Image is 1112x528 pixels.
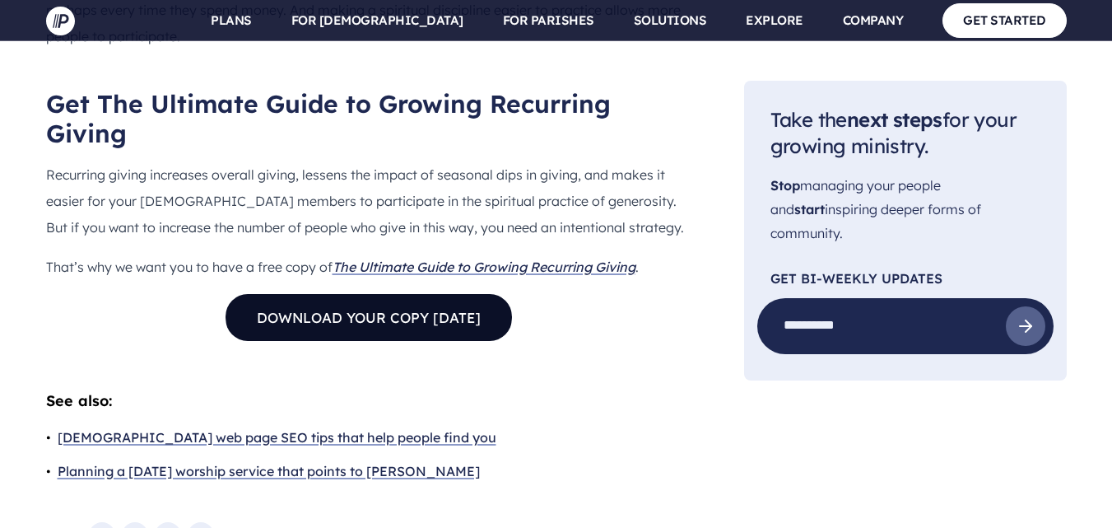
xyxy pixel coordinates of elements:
[46,254,691,280] p: That’s why we want you to have a free copy of .
[770,107,1017,159] span: Take the for your growing ministry.
[847,107,942,132] span: next steps
[46,161,691,241] p: Recurring giving increases overall giving, lessens the impact of seasonal dips in giving, and mak...
[794,201,825,217] span: start
[46,89,691,148] h2: Get The Ultimate Guide to Growing Recurring Giving
[225,293,513,342] a: DOWNLOAD YOUR COPY [DATE]
[58,460,480,484] a: Planning a [DATE] worship service that points to [PERSON_NAME]
[46,460,51,484] span: •
[770,178,800,194] span: Stop
[942,3,1067,37] a: GET STARTED
[770,175,1040,245] p: managing your people and inspiring deeper forms of community.
[46,390,691,413] span: See also:
[770,272,1040,285] p: Get Bi-Weekly Updates
[333,259,635,275] a: The Ultimate Guide to Growing Recurring Giving
[46,426,51,450] span: •
[58,426,496,450] a: [DEMOGRAPHIC_DATA] web page SEO tips that help people find you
